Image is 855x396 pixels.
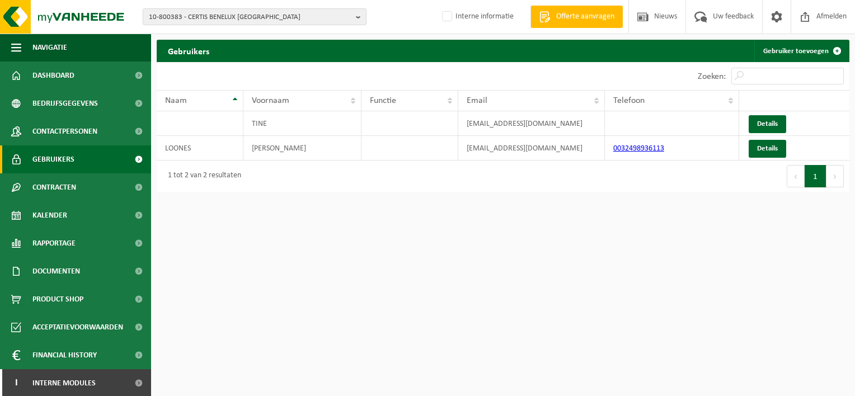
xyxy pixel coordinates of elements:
[32,145,74,173] span: Gebruikers
[613,96,645,105] span: Telefoon
[32,201,67,229] span: Kalender
[143,8,367,25] button: 10-800383 - CERTIS BENELUX [GEOGRAPHIC_DATA]
[165,96,187,105] span: Naam
[530,6,623,28] a: Offerte aanvragen
[32,285,83,313] span: Product Shop
[243,111,361,136] td: TINE
[32,62,74,89] span: Dashboard
[440,8,514,25] label: Interne informatie
[243,136,361,161] td: [PERSON_NAME]
[805,165,826,187] button: 1
[32,117,97,145] span: Contactpersonen
[467,96,487,105] span: Email
[32,229,76,257] span: Rapportage
[32,341,97,369] span: Financial History
[32,257,80,285] span: Documenten
[787,165,805,187] button: Previous
[754,40,848,62] a: Gebruiker toevoegen
[698,72,726,81] label: Zoeken:
[370,96,396,105] span: Functie
[32,313,123,341] span: Acceptatievoorwaarden
[749,115,786,133] a: Details
[32,34,67,62] span: Navigatie
[162,166,241,186] div: 1 tot 2 van 2 resultaten
[458,111,605,136] td: [EMAIL_ADDRESS][DOMAIN_NAME]
[32,89,98,117] span: Bedrijfsgegevens
[252,96,289,105] span: Voornaam
[749,140,786,158] a: Details
[826,165,844,187] button: Next
[613,144,664,153] a: 0032498936113
[458,136,605,161] td: [EMAIL_ADDRESS][DOMAIN_NAME]
[32,173,76,201] span: Contracten
[157,40,220,62] h2: Gebruikers
[149,9,351,26] span: 10-800383 - CERTIS BENELUX [GEOGRAPHIC_DATA]
[553,11,617,22] span: Offerte aanvragen
[157,136,243,161] td: LOONES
